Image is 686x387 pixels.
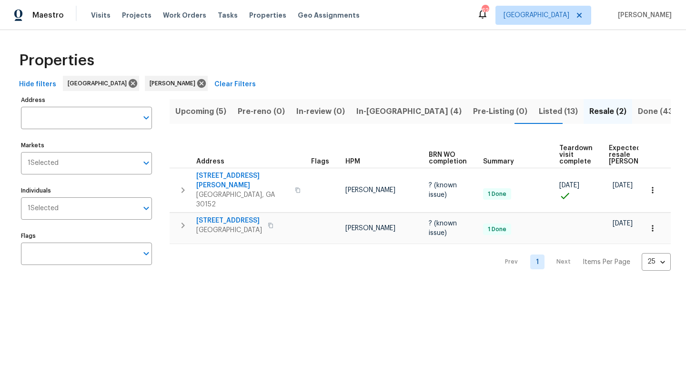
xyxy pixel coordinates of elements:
span: Resale (2) [589,105,626,118]
span: Geo Assignments [298,10,360,20]
div: 62 [482,6,488,15]
span: Projects [122,10,151,20]
span: [DATE] [613,220,633,227]
span: ? (known issue) [429,182,457,198]
span: Listed (13) [539,105,578,118]
span: Expected resale [PERSON_NAME] [609,145,663,165]
span: Hide filters [19,79,56,91]
span: [GEOGRAPHIC_DATA], GA 30152 [196,190,289,209]
button: Open [140,111,153,124]
span: [PERSON_NAME] [150,79,199,88]
span: Done (43) [638,105,676,118]
span: Clear Filters [214,79,256,91]
p: Items Per Page [583,257,630,267]
span: [GEOGRAPHIC_DATA] [504,10,569,20]
span: Tasks [218,12,238,19]
span: Address [196,158,224,165]
span: [GEOGRAPHIC_DATA] [68,79,131,88]
span: HPM [345,158,360,165]
span: In-review (0) [296,105,345,118]
span: [PERSON_NAME] [345,187,395,193]
span: Flags [311,158,329,165]
button: Open [140,202,153,215]
span: Summary [483,158,514,165]
span: [GEOGRAPHIC_DATA] [196,225,262,235]
span: 1 Selected [28,204,59,213]
span: [DATE] [559,182,579,189]
nav: Pagination Navigation [496,250,671,275]
span: Properties [19,56,94,65]
span: BRN WO completion [429,152,467,165]
span: [PERSON_NAME] [345,225,395,232]
span: 1 Done [484,225,510,234]
span: In-[GEOGRAPHIC_DATA] (4) [356,105,462,118]
button: Clear Filters [211,76,260,93]
span: [PERSON_NAME] [614,10,672,20]
span: Visits [91,10,111,20]
button: Open [140,156,153,170]
span: Teardown visit complete [559,145,593,165]
span: [STREET_ADDRESS][PERSON_NAME] [196,171,289,190]
span: Pre-Listing (0) [473,105,527,118]
div: [GEOGRAPHIC_DATA] [63,76,139,91]
div: 25 [642,249,671,274]
label: Markets [21,143,152,148]
span: Upcoming (5) [175,105,226,118]
span: ? (known issue) [429,220,457,236]
span: Properties [249,10,286,20]
span: [STREET_ADDRESS] [196,216,262,225]
span: 1 Done [484,190,510,198]
button: Open [140,247,153,260]
button: Hide filters [15,76,60,93]
label: Flags [21,233,152,239]
span: Pre-reno (0) [238,105,285,118]
span: Work Orders [163,10,206,20]
span: [DATE] [613,182,633,189]
label: Individuals [21,188,152,193]
a: Goto page 1 [530,255,545,269]
label: Address [21,97,152,103]
span: Maestro [32,10,64,20]
span: 1 Selected [28,159,59,167]
div: [PERSON_NAME] [145,76,208,91]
